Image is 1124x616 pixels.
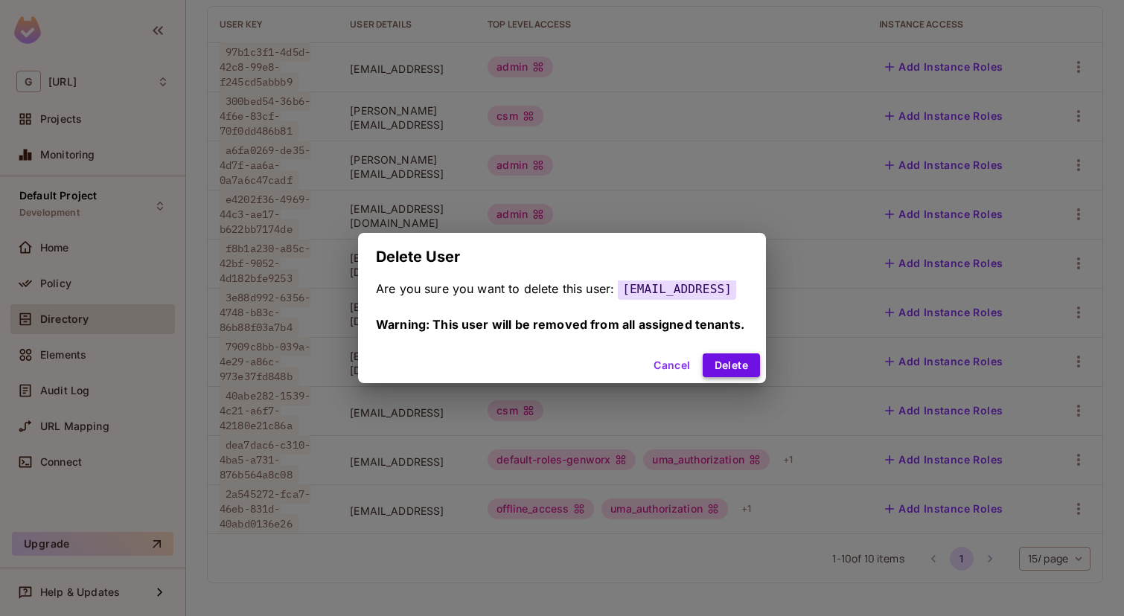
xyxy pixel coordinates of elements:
h2: Delete User [358,233,766,280]
button: Cancel [648,353,696,377]
button: Delete [703,353,760,377]
span: Are you sure you want to delete this user: [376,281,614,296]
span: Warning: This user will be removed from all assigned tenants. [376,317,744,332]
span: [EMAIL_ADDRESS] [618,278,736,300]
